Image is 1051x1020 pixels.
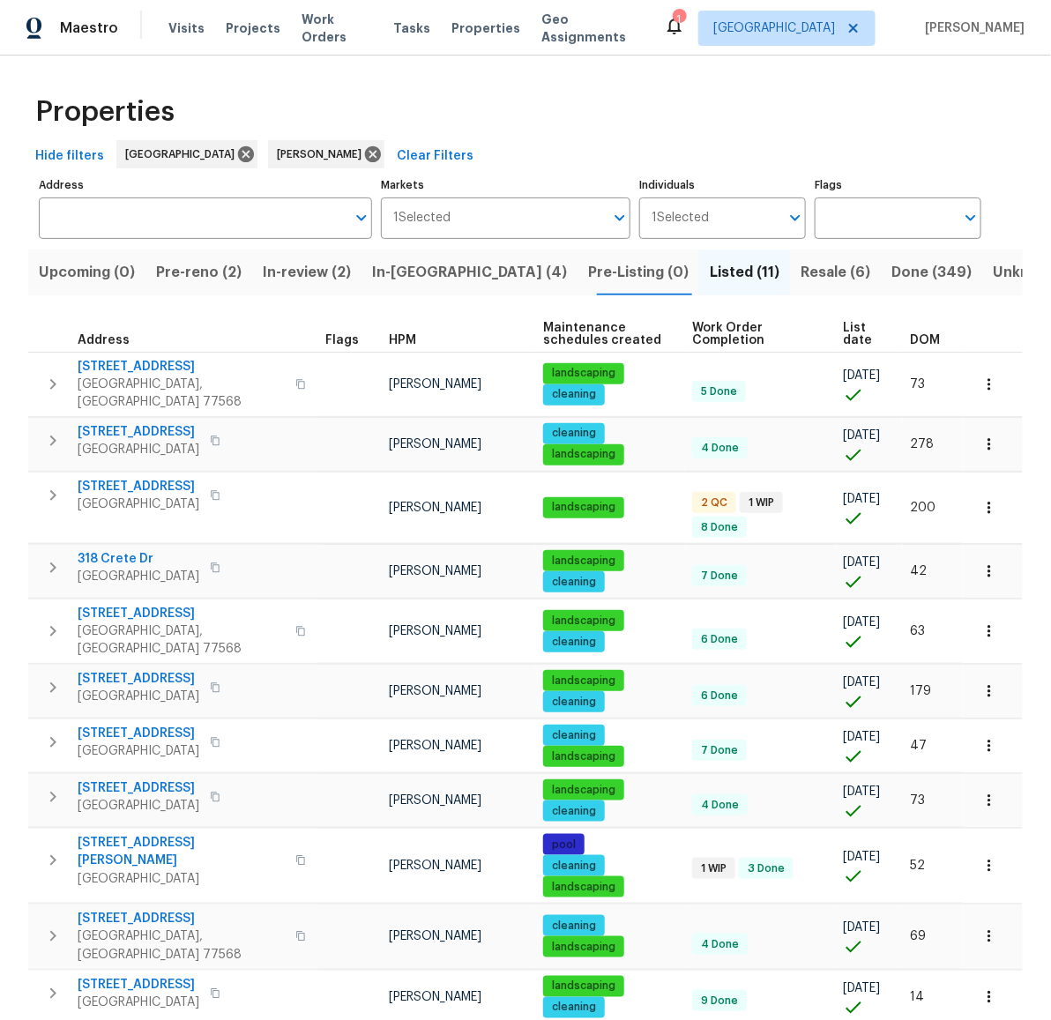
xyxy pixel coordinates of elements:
span: Visits [168,19,205,37]
span: Flags [325,334,359,346]
span: landscaping [545,783,622,798]
span: 1 Selected [393,211,451,226]
span: [PERSON_NAME] [389,930,481,942]
span: cleaning [545,387,603,402]
span: [GEOGRAPHIC_DATA] [78,688,199,705]
span: Work Orders [302,11,372,46]
span: [GEOGRAPHIC_DATA] [78,994,199,1011]
span: 69 [910,930,926,942]
span: [GEOGRAPHIC_DATA] [125,145,242,163]
div: [PERSON_NAME] [268,140,384,168]
span: [STREET_ADDRESS] [78,605,285,622]
span: [PERSON_NAME] [389,794,481,807]
span: 7 Done [694,743,745,758]
span: Maestro [60,19,118,37]
span: 179 [910,685,931,697]
span: landscaping [545,880,622,895]
span: [DATE] [843,785,880,798]
span: Geo Assignments [541,11,643,46]
button: Open [958,205,983,230]
div: 1 [673,11,685,28]
button: Open [607,205,632,230]
span: 278 [910,438,934,450]
span: landscaping [545,554,622,569]
span: 6 Done [694,632,745,647]
span: [DATE] [843,369,880,382]
span: [PERSON_NAME] [389,438,481,450]
span: landscaping [545,674,622,689]
label: Individuals [639,180,806,190]
span: [GEOGRAPHIC_DATA], [GEOGRAPHIC_DATA] 77568 [78,927,285,963]
span: 4 Done [694,441,746,456]
label: Address [39,180,372,190]
span: 52 [910,860,925,872]
button: Open [349,205,374,230]
span: List date [843,322,880,346]
span: 3 Done [741,861,792,876]
span: 42 [910,565,927,577]
span: 5 Done [694,384,744,399]
label: Flags [815,180,981,190]
span: landscaping [545,979,622,994]
span: [GEOGRAPHIC_DATA] [78,797,199,815]
span: [DATE] [843,851,880,863]
span: Pre-reno (2) [156,260,242,285]
span: [DATE] [843,556,880,569]
span: Projects [226,19,280,37]
span: Address [78,334,130,346]
span: Upcoming (0) [39,260,135,285]
span: [DATE] [843,921,880,934]
span: pool [545,838,583,852]
span: 4 Done [694,937,746,952]
span: [DATE] [843,676,880,689]
span: [DATE] [843,982,880,994]
span: [GEOGRAPHIC_DATA] [78,495,199,513]
span: [PERSON_NAME] [389,685,481,697]
span: Tasks [393,22,430,34]
span: [STREET_ADDRESS][PERSON_NAME] [78,834,285,869]
span: 4 Done [694,798,746,813]
span: Pre-Listing (0) [588,260,689,285]
span: landscaping [545,447,622,462]
span: cleaning [545,1000,603,1015]
span: landscaping [545,614,622,629]
span: cleaning [545,919,603,934]
span: cleaning [545,859,603,874]
span: [STREET_ADDRESS] [78,478,199,495]
span: [PERSON_NAME] [389,991,481,1003]
span: landscaping [545,749,622,764]
span: 6 Done [694,689,745,704]
span: landscaping [545,500,622,515]
span: 9 Done [694,994,745,1009]
span: [GEOGRAPHIC_DATA] [78,441,199,458]
span: cleaning [545,804,603,819]
span: [GEOGRAPHIC_DATA] [78,742,199,760]
span: [DATE] [843,429,880,442]
span: cleaning [545,426,603,441]
span: landscaping [545,940,622,955]
span: 47 [910,740,927,752]
span: [STREET_ADDRESS] [78,423,199,441]
div: [GEOGRAPHIC_DATA] [116,140,257,168]
span: Maintenance schedules created [543,322,661,346]
button: Hide filters [28,140,111,173]
span: [PERSON_NAME] [389,625,481,637]
span: [PERSON_NAME] [389,740,481,752]
span: [STREET_ADDRESS] [78,670,199,688]
span: [GEOGRAPHIC_DATA] [713,19,835,37]
span: cleaning [545,728,603,743]
span: Properties [35,103,175,121]
span: [STREET_ADDRESS] [78,910,285,927]
button: Open [783,205,808,230]
span: 1 WIP [742,495,781,510]
span: DOM [910,334,940,346]
span: Hide filters [35,145,104,168]
span: [PERSON_NAME] [389,565,481,577]
span: 318 Crete Dr [78,550,199,568]
span: [STREET_ADDRESS] [78,976,199,994]
span: Work Order Completion [692,322,814,346]
span: Resale (6) [801,260,870,285]
span: cleaning [545,635,603,650]
span: 1 Selected [652,211,709,226]
span: In-review (2) [263,260,351,285]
